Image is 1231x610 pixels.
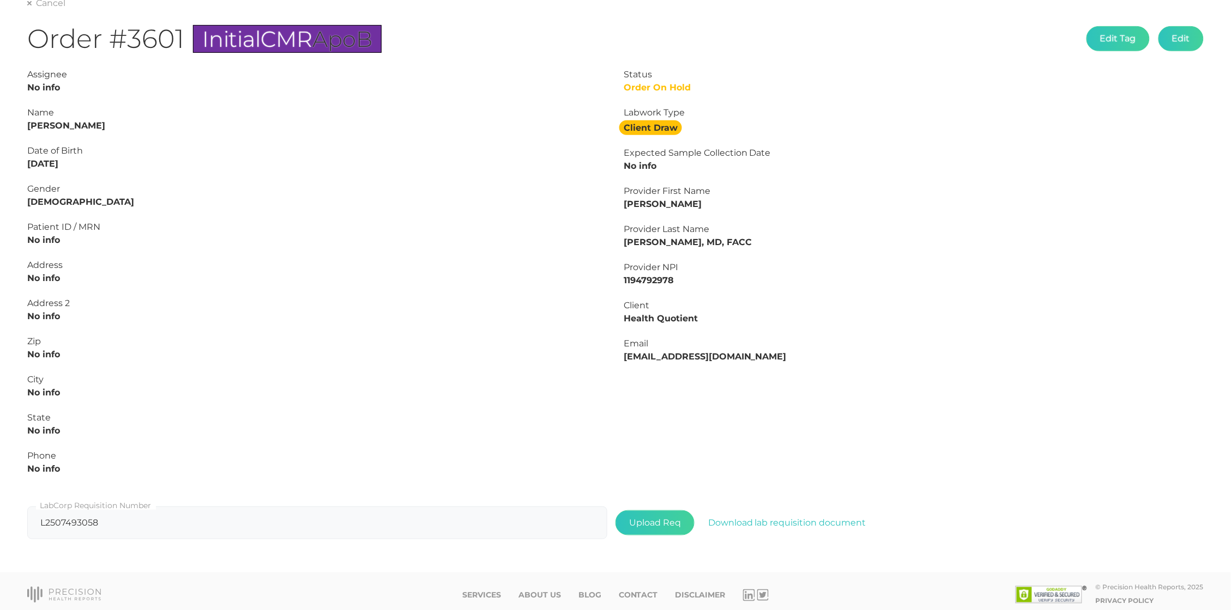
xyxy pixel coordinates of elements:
button: Download lab requisition document [695,510,880,535]
input: LabCorp Requisition Number [27,507,607,539]
strong: [PERSON_NAME], MD, FACC [624,237,752,247]
span: Order On Hold [624,82,691,93]
div: © Precision Health Reports, 2025 [1096,583,1204,591]
strong: No info [27,273,60,283]
a: Services [462,590,501,600]
div: Expected Sample Collection Date [624,147,1204,160]
div: Address [27,259,607,272]
a: About Us [518,590,561,600]
div: Gender [27,182,607,196]
div: Email [624,337,1204,350]
a: Privacy Policy [1096,596,1154,605]
div: Patient ID / MRN [27,221,607,234]
a: Disclaimer [675,590,726,600]
strong: No info [624,161,656,171]
a: Contact [619,590,658,600]
div: Status [624,68,1204,81]
button: Edit Tag [1087,26,1150,51]
strong: Health Quotient [624,313,698,324]
a: Blog [578,590,601,600]
span: CMR [261,26,312,52]
strong: No info [27,235,60,245]
strong: [PERSON_NAME] [624,199,702,209]
strong: [PERSON_NAME] [27,120,105,131]
div: State [27,411,607,424]
div: Labwork Type [624,106,1204,119]
h1: Order #3601 [27,23,382,55]
div: Client [624,299,1204,312]
div: Phone [27,449,607,462]
strong: No info [27,463,60,474]
strong: [DEMOGRAPHIC_DATA] [27,197,134,207]
img: SSL site seal - click to verify [1016,586,1087,603]
strong: Client Draw [619,120,682,135]
strong: No info [27,349,60,359]
div: Assignee [27,68,607,81]
div: Provider First Name [624,185,1204,198]
button: Edit [1158,26,1204,51]
div: Provider NPI [624,261,1204,274]
strong: [DATE] [27,158,58,169]
div: City [27,373,607,386]
strong: No info [27,425,60,436]
div: Address 2 [27,297,607,310]
strong: No info [27,387,60,398]
span: Initial [202,26,261,52]
div: Name [27,106,607,119]
strong: 1194792978 [624,275,674,285]
strong: No info [27,82,60,93]
strong: [EMAIL_ADDRESS][DOMAIN_NAME] [624,351,787,362]
div: Date of Birth [27,144,607,157]
strong: No info [27,311,60,321]
div: Provider Last Name [624,223,1204,236]
span: ApoB [312,26,372,52]
div: Zip [27,335,607,348]
span: Upload Req [615,510,695,535]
